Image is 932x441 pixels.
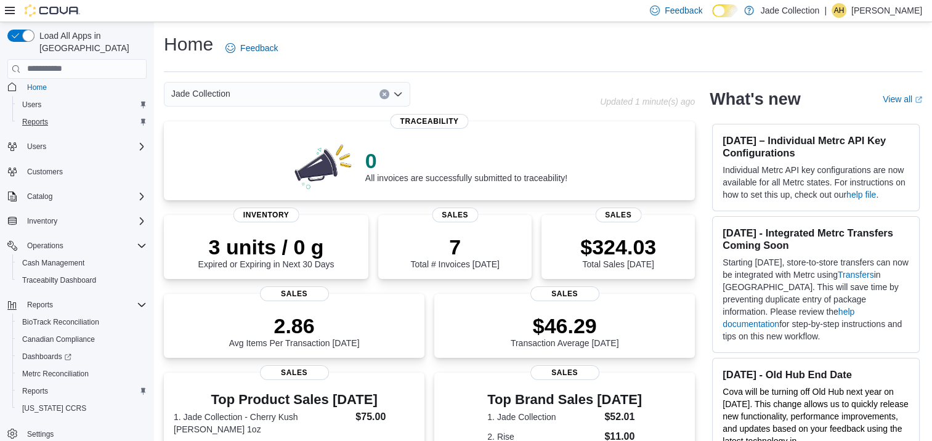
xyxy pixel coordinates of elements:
[17,401,147,416] span: Washington CCRS
[2,138,152,155] button: Users
[27,300,53,310] span: Reports
[17,273,101,288] a: Traceabilty Dashboard
[229,314,360,338] p: 2.86
[17,349,76,364] a: Dashboards
[22,352,71,362] span: Dashboards
[12,113,152,131] button: Reports
[487,392,642,407] h3: Top Brand Sales [DATE]
[511,314,619,348] div: Transaction Average [DATE]
[22,334,95,344] span: Canadian Compliance
[22,297,58,312] button: Reports
[27,216,57,226] span: Inventory
[22,386,48,396] span: Reports
[712,17,713,18] span: Dark Mode
[17,315,104,330] a: BioTrack Reconciliation
[17,332,147,347] span: Canadian Compliance
[240,42,278,54] span: Feedback
[22,369,89,379] span: Metrc Reconciliation
[379,89,389,99] button: Clear input
[723,164,909,201] p: Individual Metrc API key configurations are now available for all Metrc states. For instructions ...
[530,365,599,380] span: Sales
[27,167,63,177] span: Customers
[260,365,329,380] span: Sales
[27,83,47,92] span: Home
[22,189,57,204] button: Catalog
[723,134,909,159] h3: [DATE] – Individual Metrc API Key Configurations
[432,208,478,222] span: Sales
[17,384,147,399] span: Reports
[22,214,62,229] button: Inventory
[22,238,68,253] button: Operations
[22,164,147,179] span: Customers
[22,189,147,204] span: Catalog
[17,97,46,112] a: Users
[22,139,51,154] button: Users
[22,80,52,95] a: Home
[174,411,351,435] dt: 1. Jade Collection - Cherry Kush [PERSON_NAME] 1oz
[229,314,360,348] div: Avg Items Per Transaction [DATE]
[22,139,147,154] span: Users
[355,410,415,424] dd: $75.00
[171,86,230,101] span: Jade Collection
[22,426,147,441] span: Settings
[2,163,152,180] button: Customers
[580,235,656,269] div: Total Sales [DATE]
[17,256,147,270] span: Cash Management
[221,36,283,60] a: Feedback
[12,272,152,289] button: Traceabilty Dashboard
[2,78,152,96] button: Home
[12,314,152,331] button: BioTrack Reconciliation
[723,256,909,342] p: Starting [DATE], store-to-store transfers can now be integrated with Metrc using in [GEOGRAPHIC_D...
[22,317,99,327] span: BioTrack Reconciliation
[410,235,499,259] p: 7
[164,32,213,57] h1: Home
[22,100,41,110] span: Users
[12,382,152,400] button: Reports
[22,258,84,268] span: Cash Management
[34,30,147,54] span: Load All Apps in [GEOGRAPHIC_DATA]
[12,400,152,417] button: [US_STATE] CCRS
[17,384,53,399] a: Reports
[22,214,147,229] span: Inventory
[22,297,147,312] span: Reports
[2,212,152,230] button: Inventory
[723,227,909,251] h3: [DATE] - Integrated Metrc Transfers Coming Soon
[12,254,152,272] button: Cash Management
[12,331,152,348] button: Canadian Compliance
[22,238,147,253] span: Operations
[2,237,152,254] button: Operations
[27,142,46,152] span: Users
[712,4,738,17] input: Dark Mode
[198,235,334,259] p: 3 units / 0 g
[22,79,147,95] span: Home
[198,235,334,269] div: Expired or Expiring in Next 30 Days
[915,96,922,103] svg: External link
[760,3,819,18] p: Jade Collection
[487,411,599,423] dt: 1. Jade Collection
[410,235,499,269] div: Total # Invoices [DATE]
[22,275,96,285] span: Traceabilty Dashboard
[17,332,100,347] a: Canadian Compliance
[391,114,469,129] span: Traceability
[291,141,355,190] img: 0
[22,164,68,179] a: Customers
[27,429,54,439] span: Settings
[834,3,845,18] span: AH
[511,314,619,338] p: $46.29
[580,235,656,259] p: $324.03
[17,401,91,416] a: [US_STATE] CCRS
[2,296,152,314] button: Reports
[12,96,152,113] button: Users
[723,307,854,329] a: help documentation
[17,366,147,381] span: Metrc Reconciliation
[17,366,94,381] a: Metrc Reconciliation
[832,3,846,18] div: Andrea Henline
[260,286,329,301] span: Sales
[17,115,53,129] a: Reports
[600,97,695,107] p: Updated 1 minute(s) ago
[838,270,874,280] a: Transfers
[595,208,641,222] span: Sales
[365,148,567,183] div: All invoices are successfully submitted to traceability!
[22,403,86,413] span: [US_STATE] CCRS
[851,3,922,18] p: [PERSON_NAME]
